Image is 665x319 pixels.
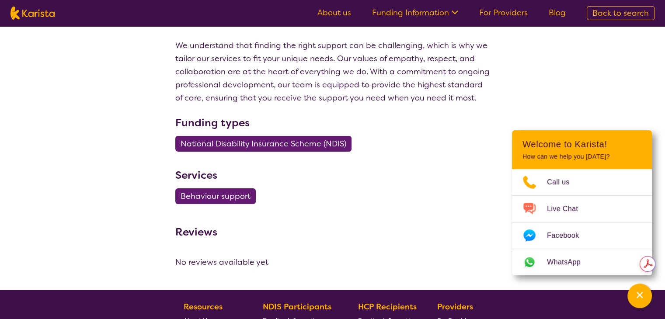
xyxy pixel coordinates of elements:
[547,256,591,269] span: WhatsApp
[549,7,566,18] a: Blog
[181,136,346,152] span: National Disability Insurance Scheme (NDIS)
[175,167,490,183] h3: Services
[547,229,589,242] span: Facebook
[512,249,652,275] a: Web link opens in a new tab.
[175,256,490,269] div: No reviews available yet
[181,188,251,204] span: Behaviour support
[592,8,649,18] span: Back to search
[317,7,351,18] a: About us
[175,139,357,149] a: National Disability Insurance Scheme (NDIS)
[175,191,261,201] a: Behaviour support
[184,302,223,312] b: Resources
[175,115,490,131] h3: Funding types
[547,176,580,189] span: Call us
[372,7,458,18] a: Funding Information
[522,139,641,149] h2: Welcome to Karista!
[627,284,652,308] button: Channel Menu
[358,302,417,312] b: HCP Recipients
[10,7,55,20] img: Karista logo
[437,302,473,312] b: Providers
[547,202,588,215] span: Live Chat
[263,302,331,312] b: NDIS Participants
[587,6,655,20] a: Back to search
[512,130,652,275] div: Channel Menu
[522,153,641,160] p: How can we help you [DATE]?
[479,7,528,18] a: For Providers
[175,220,217,240] h3: Reviews
[512,169,652,275] ul: Choose channel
